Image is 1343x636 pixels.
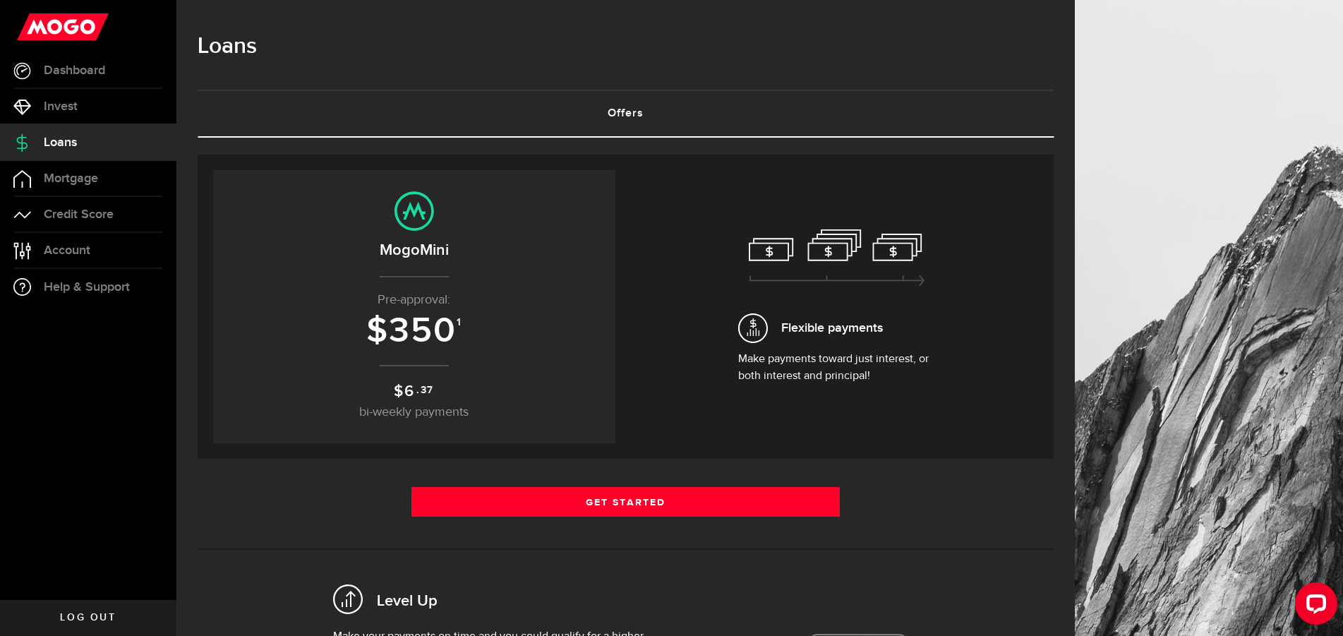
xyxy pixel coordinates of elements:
span: bi-weekly payments [359,406,469,419]
ul: Tabs Navigation [198,90,1054,138]
p: Make payments toward just interest, or both interest and principal! [738,351,936,385]
span: Help & Support [44,281,130,294]
span: 6 [404,382,415,401]
span: Dashboard [44,64,105,77]
span: Mortgage [44,172,98,185]
a: Offers [198,91,1054,136]
a: Get Started [411,487,840,517]
h2: MogoMini [227,239,601,262]
span: $ [394,382,404,401]
span: Log out [60,613,116,623]
span: Account [44,244,90,257]
iframe: LiveChat chat widget [1284,577,1343,636]
sup: .37 [416,383,434,398]
sup: 1 [457,316,462,329]
span: Invest [44,100,78,113]
span: Credit Score [44,208,114,221]
p: Pre-approval: [227,291,601,310]
span: 350 [389,310,457,352]
h2: Level Up [377,591,438,613]
h1: Loans [198,28,1054,65]
span: $ [366,310,389,352]
span: Loans [44,136,77,149]
span: Flexible payments [781,318,883,337]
